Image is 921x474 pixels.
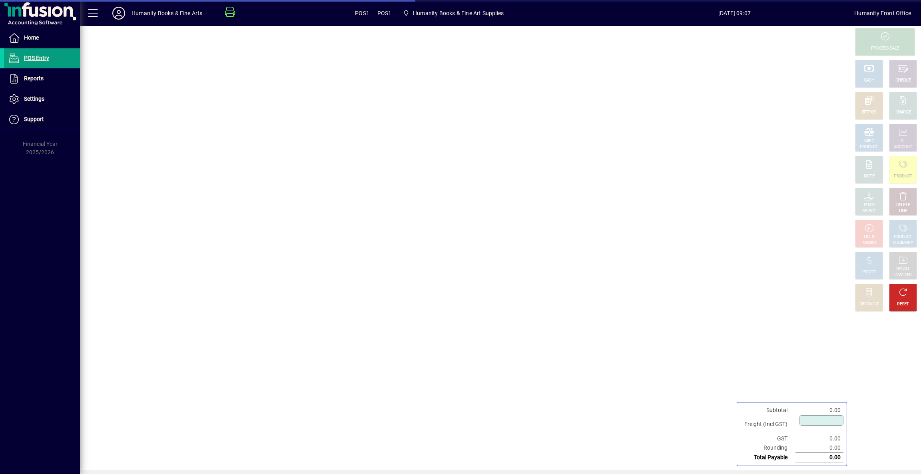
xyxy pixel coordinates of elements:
[861,240,876,246] div: INVOICE
[24,75,44,82] span: Reports
[899,208,907,214] div: LINE
[795,453,843,462] td: 0.00
[740,434,795,443] td: GST
[862,110,877,116] div: EFTPOS
[400,6,507,20] span: Humanity Books & Fine Art Supplies
[894,144,912,150] div: ACCOUNT
[355,7,369,20] span: POS1
[860,144,878,150] div: PRODUCT
[106,6,132,20] button: Profile
[895,78,911,84] div: CHEQUE
[896,266,910,272] div: RECALL
[4,89,80,109] a: Settings
[614,7,854,20] span: [DATE] 09:07
[859,301,879,307] div: DISCOUNT
[864,234,874,240] div: HOLD
[24,96,44,102] span: Settings
[740,406,795,415] td: Subtotal
[864,202,875,208] div: PRICE
[740,453,795,462] td: Total Payable
[132,7,203,20] div: Humanity Books & Fine Arts
[413,7,504,20] span: Humanity Books & Fine Art Supplies
[377,7,392,20] span: POS1
[4,69,80,89] a: Reports
[893,240,913,246] div: SUMMARY
[4,110,80,129] a: Support
[24,34,39,41] span: Home
[862,208,876,214] div: SELECT
[894,173,912,179] div: PRODUCT
[897,301,909,307] div: RESET
[864,138,874,144] div: MISC
[24,55,49,61] span: POS Entry
[862,269,876,275] div: PROFIT
[740,415,795,434] td: Freight (Incl GST)
[864,78,874,84] div: CASH
[795,443,843,453] td: 0.00
[4,28,80,48] a: Home
[896,202,910,208] div: DELETE
[901,138,906,144] div: GL
[795,434,843,443] td: 0.00
[894,272,911,278] div: INVOICES
[895,110,911,116] div: CHARGE
[871,46,899,52] div: PROCESS SALE
[864,173,874,179] div: NOTE
[854,7,911,20] div: Humanity Front Office
[24,116,44,122] span: Support
[795,406,843,415] td: 0.00
[894,234,912,240] div: PRODUCT
[740,443,795,453] td: Rounding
